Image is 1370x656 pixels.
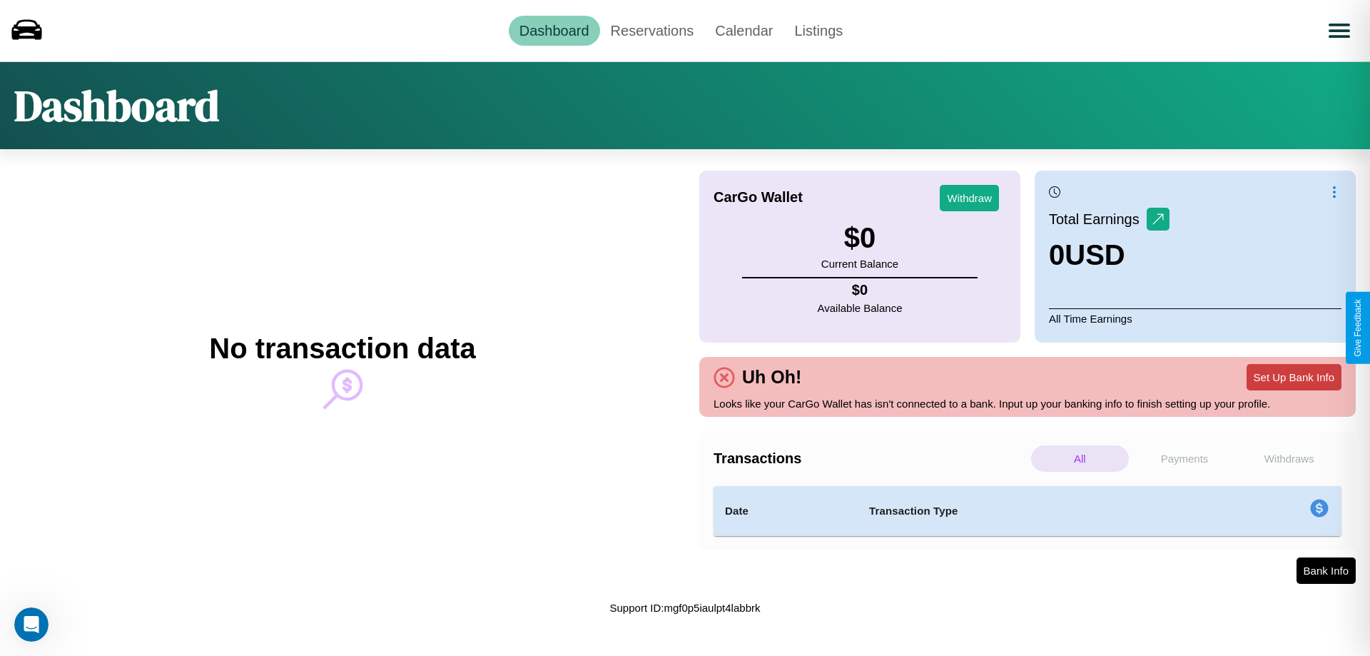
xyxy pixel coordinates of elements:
[209,333,475,365] h2: No transaction data
[821,222,898,254] h3: $ 0
[1049,239,1169,271] h3: 0 USD
[940,185,999,211] button: Withdraw
[1319,11,1359,51] button: Open menu
[818,298,903,318] p: Available Balance
[14,76,219,135] h1: Dashboard
[1240,445,1338,472] p: Withdraws
[509,16,600,46] a: Dashboard
[14,607,49,642] iframe: Intercom live chat
[1353,299,1363,357] div: Give Feedback
[714,189,803,206] h4: CarGo Wallet
[821,254,898,273] p: Current Balance
[1049,206,1147,232] p: Total Earnings
[818,282,903,298] h4: $ 0
[1247,364,1341,390] button: Set Up Bank Info
[610,598,761,617] p: Support ID: mgf0p5iaulpt4labbrk
[714,450,1027,467] h4: Transactions
[869,503,1193,520] h4: Transaction Type
[735,367,808,388] h4: Uh Oh!
[714,394,1341,413] p: Looks like your CarGo Wallet has isn't connected to a bank. Input up your banking info to finish ...
[1049,308,1341,328] p: All Time Earnings
[783,16,853,46] a: Listings
[714,486,1341,536] table: simple table
[725,503,846,520] h4: Date
[1297,557,1356,584] button: Bank Info
[704,16,783,46] a: Calendar
[1031,445,1129,472] p: All
[1136,445,1234,472] p: Payments
[600,16,705,46] a: Reservations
